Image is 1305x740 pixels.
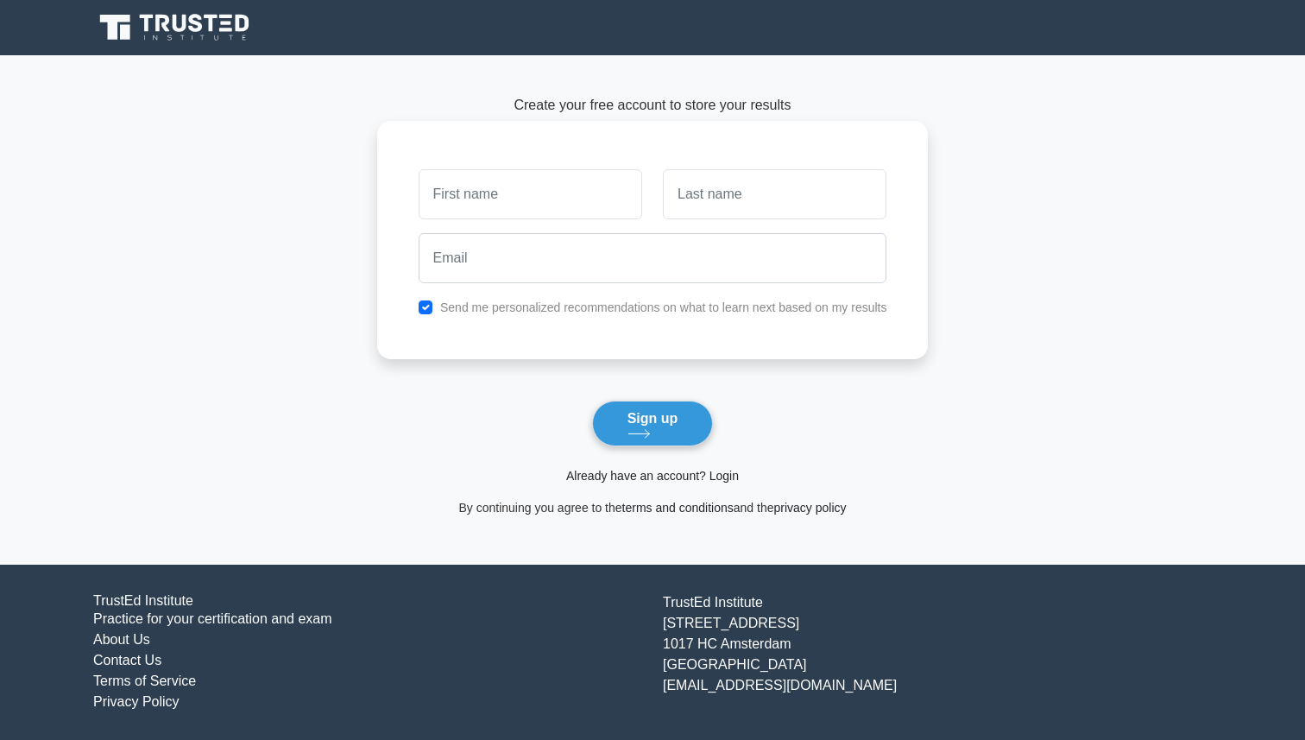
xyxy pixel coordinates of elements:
div: By continuing you agree to the and the [367,499,939,517]
div: TrustEd Institute [STREET_ADDRESS] 1017 HC Amsterdam [GEOGRAPHIC_DATA] [EMAIL_ADDRESS][DOMAIN_NAME] [652,592,1222,712]
a: About Us [93,632,150,647]
label: Send me personalized recommendations on what to learn next based on my results [440,300,887,314]
button: Sign up [592,401,714,446]
h4: TrustEd Institute [93,592,642,609]
a: Privacy Policy [93,694,180,709]
h4: Create your free account to store your results [377,97,929,113]
input: Last name [663,169,886,219]
a: Terms of Service [93,674,196,688]
a: Already have an account? Login [566,469,739,483]
a: Contact Us [93,653,161,667]
input: Email [419,233,887,283]
a: terms and conditions [622,501,734,515]
a: privacy policy [774,501,847,515]
a: Practice for your certification and exam [93,611,332,626]
input: First name [419,169,642,219]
